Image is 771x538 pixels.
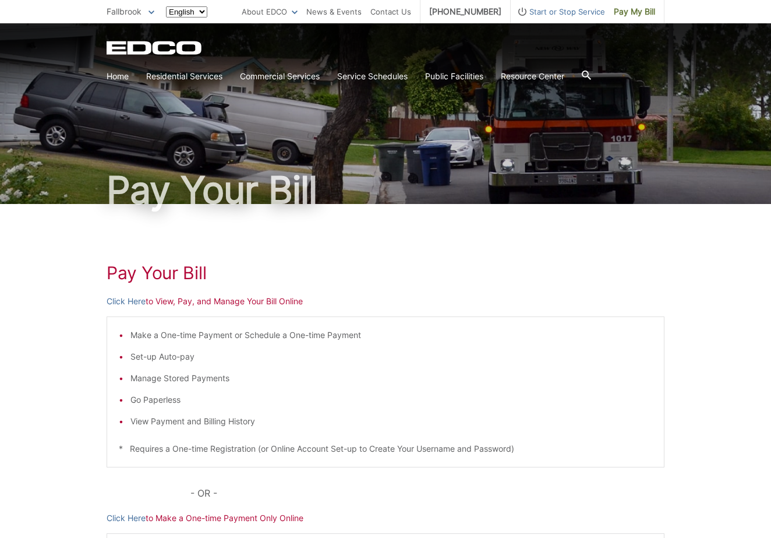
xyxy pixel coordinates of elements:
[146,70,222,83] a: Residential Services
[614,5,655,18] span: Pay My Bill
[130,329,652,342] li: Make a One-time Payment or Schedule a One-time Payment
[242,5,298,18] a: About EDCO
[107,512,664,525] p: to Make a One-time Payment Only Online
[107,262,664,283] h1: Pay Your Bill
[107,6,142,16] span: Fallbrook
[130,415,652,428] li: View Payment and Billing History
[107,41,203,55] a: EDCD logo. Return to the homepage.
[166,6,207,17] select: Select a language
[370,5,411,18] a: Contact Us
[107,70,129,83] a: Home
[190,485,664,501] p: - OR -
[501,70,564,83] a: Resource Center
[337,70,408,83] a: Service Schedules
[130,372,652,385] li: Manage Stored Payments
[130,393,652,406] li: Go Paperless
[119,442,652,455] p: * Requires a One-time Registration (or Online Account Set-up to Create Your Username and Password)
[107,295,664,308] p: to View, Pay, and Manage Your Bill Online
[306,5,362,18] a: News & Events
[240,70,320,83] a: Commercial Services
[107,295,146,308] a: Click Here
[425,70,483,83] a: Public Facilities
[107,512,146,525] a: Click Here
[130,350,652,363] li: Set-up Auto-pay
[107,171,664,209] h1: Pay Your Bill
